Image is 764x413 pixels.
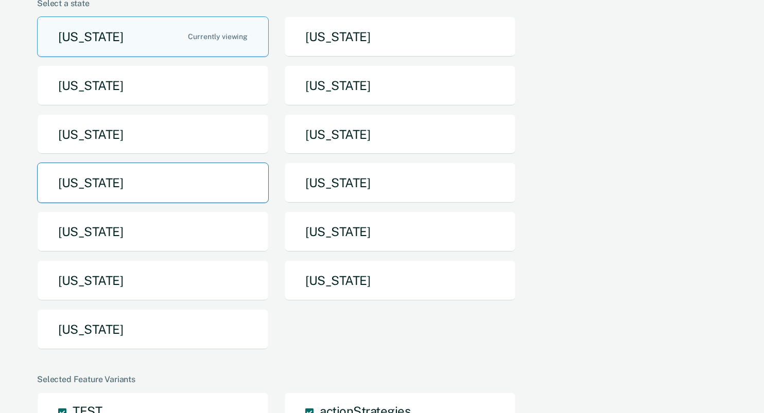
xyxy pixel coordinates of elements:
button: [US_STATE] [284,114,516,155]
div: Selected Feature Variants [37,374,723,384]
button: [US_STATE] [37,16,269,57]
button: [US_STATE] [37,260,269,301]
button: [US_STATE] [284,163,516,203]
button: [US_STATE] [37,163,269,203]
button: [US_STATE] [37,309,269,350]
button: [US_STATE] [284,211,516,252]
button: [US_STATE] [37,65,269,106]
button: [US_STATE] [284,16,516,57]
button: [US_STATE] [37,114,269,155]
button: [US_STATE] [284,260,516,301]
button: [US_STATE] [284,65,516,106]
button: [US_STATE] [37,211,269,252]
